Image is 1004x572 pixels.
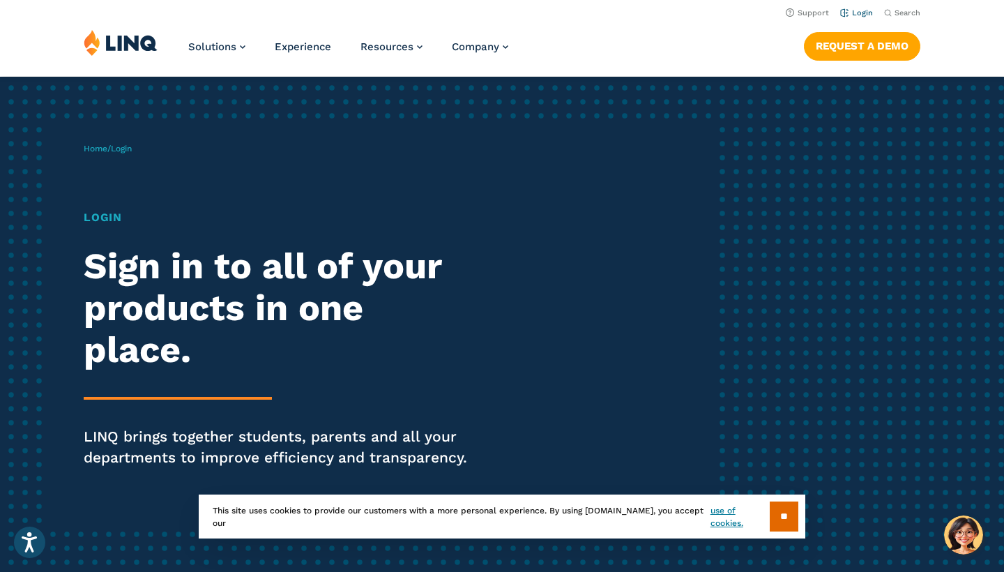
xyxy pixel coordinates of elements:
[895,8,920,17] span: Search
[360,40,423,53] a: Resources
[84,246,471,370] h2: Sign in to all of your products in one place.
[360,40,413,53] span: Resources
[199,495,805,539] div: This site uses cookies to provide our customers with a more personal experience. By using [DOMAIN...
[884,8,920,18] button: Open Search Bar
[786,8,829,17] a: Support
[275,40,331,53] a: Experience
[804,29,920,60] nav: Button Navigation
[452,40,508,53] a: Company
[804,32,920,60] a: Request a Demo
[188,40,245,53] a: Solutions
[840,8,873,17] a: Login
[111,144,132,153] span: Login
[188,40,236,53] span: Solutions
[84,209,471,226] h1: Login
[84,426,471,468] p: LINQ brings together students, parents and all your departments to improve efficiency and transpa...
[188,29,508,75] nav: Primary Navigation
[944,515,983,555] button: Hello, have a question? Let’s chat.
[84,29,158,56] img: LINQ | K‑12 Software
[84,144,107,153] a: Home
[452,40,499,53] span: Company
[84,144,132,153] span: /
[710,504,770,529] a: use of cookies.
